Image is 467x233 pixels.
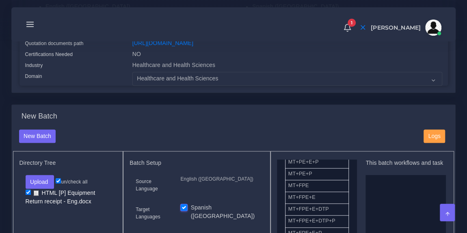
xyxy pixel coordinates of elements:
label: Quotation documents path [25,40,84,47]
img: avatar [425,19,441,36]
label: un/check all [56,178,87,186]
a: [PERSON_NAME]avatar [367,19,444,36]
p: English ([GEOGRAPHIC_DATA]) [180,175,257,183]
li: MT+PE+E+P [285,156,349,168]
label: Industry [25,62,43,69]
input: un/check all [56,178,61,183]
li: MT+FPE+E+DTP [285,203,349,216]
a: HTML [P] Equipment Return receipt - Eng.docx [26,189,95,205]
label: Target Languages [136,206,168,220]
a: 1 [340,23,355,32]
label: Domain [25,73,42,80]
a: [URL][DOMAIN_NAME] [132,40,193,46]
button: New Batch [19,129,56,143]
h5: Batch Setup [130,160,264,166]
a: New Batch [19,132,56,139]
label: Source Language [136,178,168,192]
span: 1 [348,19,356,27]
div: Healthcare and Health Sciences [126,61,448,72]
span: Logs [428,133,440,139]
h4: New Batch [22,112,57,121]
h5: Directory Tree [19,160,117,166]
h5: This batch workflows and task [365,160,446,166]
button: Upload [26,175,54,189]
label: Certifications Needed [25,51,73,58]
li: MT+FPE [285,180,349,192]
label: Spanish ([GEOGRAPHIC_DATA]) [191,203,258,220]
li: MT+PE+P [285,168,349,180]
span: [PERSON_NAME] [371,25,421,30]
button: Logs [424,129,445,143]
div: NO [126,50,448,61]
li: MT+FPE+E [285,192,349,204]
li: MT+FPE+E+DTP+P [285,215,349,227]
